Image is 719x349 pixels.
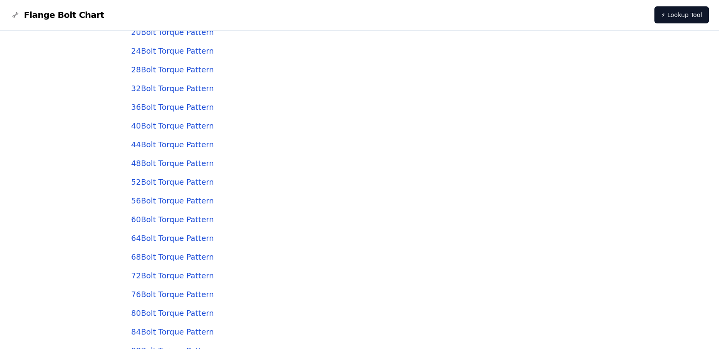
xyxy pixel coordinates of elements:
[131,290,214,299] a: 76Bolt Torque Pattern
[131,159,214,168] a: 48Bolt Torque Pattern
[131,327,214,336] a: 84Bolt Torque Pattern
[24,9,104,21] span: Flange Bolt Chart
[10,9,104,21] a: Flange Bolt Chart LogoFlange Bolt Chart
[131,215,214,224] a: 60Bolt Torque Pattern
[131,271,214,280] a: 72Bolt Torque Pattern
[131,84,214,93] a: 32Bolt Torque Pattern
[131,28,214,37] a: 20Bolt Torque Pattern
[131,177,214,186] a: 52Bolt Torque Pattern
[654,6,709,23] a: ⚡ Lookup Tool
[131,140,214,149] a: 44Bolt Torque Pattern
[131,121,214,130] a: 40Bolt Torque Pattern
[131,252,214,261] a: 68Bolt Torque Pattern
[131,196,214,205] a: 56Bolt Torque Pattern
[131,103,214,112] a: 36Bolt Torque Pattern
[10,10,20,20] img: Flange Bolt Chart Logo
[131,46,214,55] a: 24Bolt Torque Pattern
[131,309,214,318] a: 80Bolt Torque Pattern
[131,65,214,74] a: 28Bolt Torque Pattern
[131,234,214,243] a: 64Bolt Torque Pattern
